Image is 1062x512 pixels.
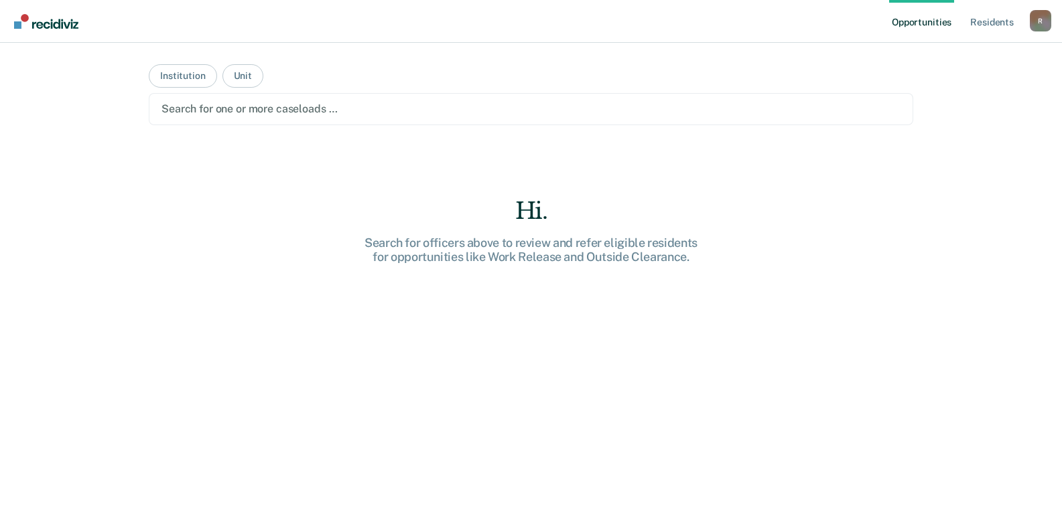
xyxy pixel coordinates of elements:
div: R [1030,10,1051,31]
button: Unit [222,64,263,88]
button: Institution [149,64,216,88]
img: Recidiviz [14,14,78,29]
div: Hi. [317,197,746,225]
div: Search for officers above to review and refer eligible residents for opportunities like Work Rele... [317,236,746,264]
button: Profile dropdown button [1030,10,1051,31]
